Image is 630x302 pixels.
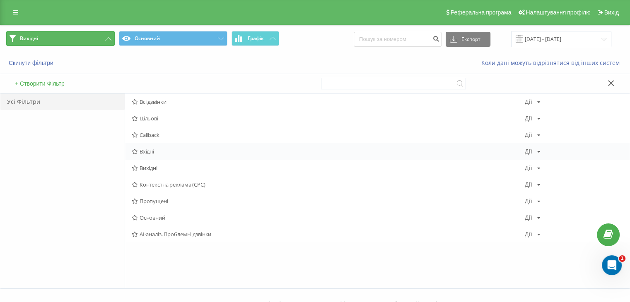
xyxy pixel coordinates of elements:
span: Графік [248,36,264,41]
div: Дії [525,99,532,105]
span: Callback [132,132,525,138]
div: Дії [525,215,532,221]
div: Дії [525,149,532,154]
div: Усі Фільтри [0,93,125,110]
div: Дії [525,231,532,237]
span: AI-аналіз. Проблемні дзвінки [132,231,525,237]
span: Вихід [604,9,619,16]
input: Пошук за номером [354,32,442,47]
div: Дії [525,132,532,138]
iframe: Intercom live chat [602,255,622,275]
button: Вихідні [6,31,115,46]
span: Контекстна реклама (CPC) [132,182,525,187]
button: Скинути фільтри [6,59,58,67]
span: Налаштування профілю [526,9,590,16]
span: Вихідні [132,165,525,171]
span: 1 [619,255,625,262]
span: Основний [132,215,525,221]
button: + Створити Фільтр [12,80,67,87]
div: Дії [525,182,532,187]
span: Пропущені [132,198,525,204]
span: Всі дзвінки [132,99,525,105]
button: Експорт [446,32,490,47]
button: Графік [232,31,279,46]
span: Вихідні [20,35,38,42]
span: Реферальна програма [451,9,512,16]
div: Дії [525,198,532,204]
button: Закрити [605,79,617,88]
button: Основний [119,31,227,46]
div: Дії [525,115,532,121]
span: Цільові [132,115,525,121]
a: Коли дані можуть відрізнятися вiд інших систем [481,59,624,67]
span: Вхідні [132,149,525,154]
div: Дії [525,165,532,171]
